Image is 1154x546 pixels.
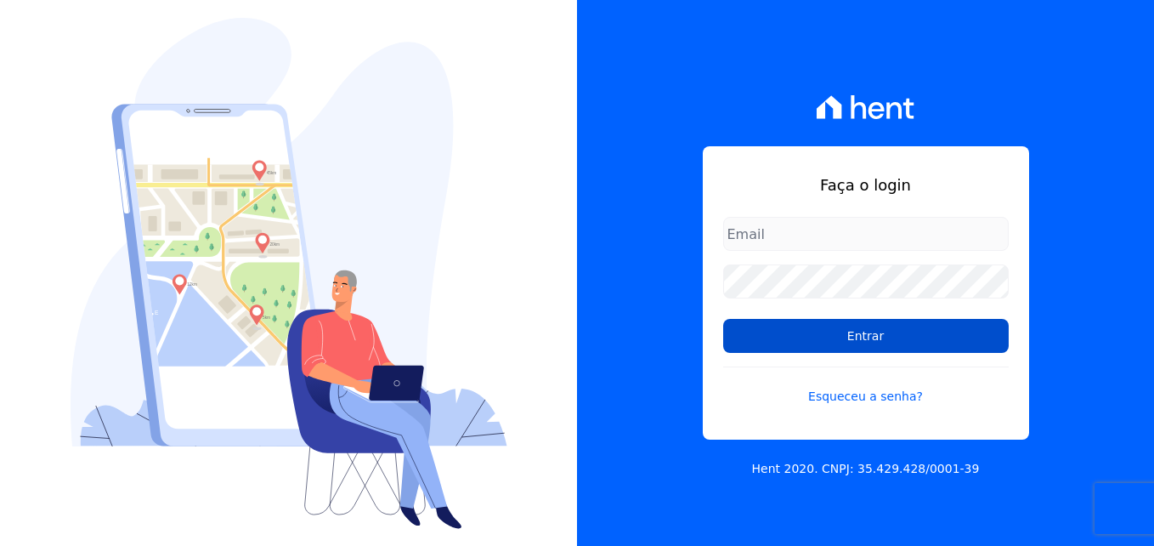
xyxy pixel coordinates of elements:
[723,217,1009,251] input: Email
[723,319,1009,353] input: Entrar
[752,460,980,478] p: Hent 2020. CNPJ: 35.429.428/0001-39
[723,367,1009,406] a: Esqueceu a senha?
[723,173,1009,196] h1: Faça o login
[71,18,507,529] img: Login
